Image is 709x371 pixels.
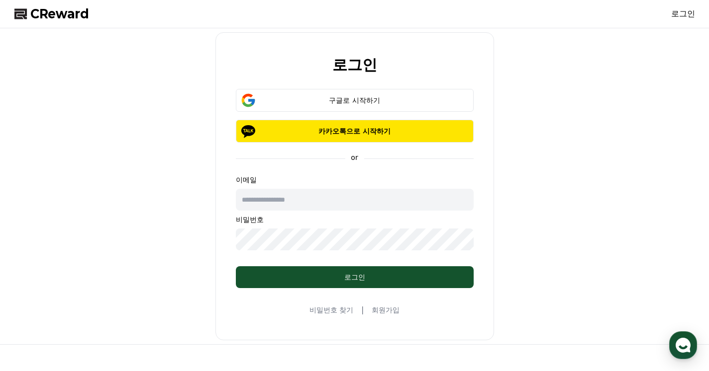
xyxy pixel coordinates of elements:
[250,95,459,105] div: 구글로 시작하기
[236,175,474,185] p: 이메일
[256,272,454,282] div: 로그인
[236,120,474,143] button: 카카오톡으로 시작하기
[14,6,89,22] a: CReward
[236,89,474,112] button: 구글로 시작하기
[309,305,353,315] a: 비밀번호 찾기
[345,152,364,162] p: or
[671,8,695,20] a: 로그인
[236,266,474,288] button: 로그인
[236,215,474,224] p: 비밀번호
[30,6,89,22] span: CReward
[361,304,364,316] span: |
[332,57,377,73] h2: 로그인
[372,305,400,315] a: 회원가입
[250,126,459,136] p: 카카오톡으로 시작하기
